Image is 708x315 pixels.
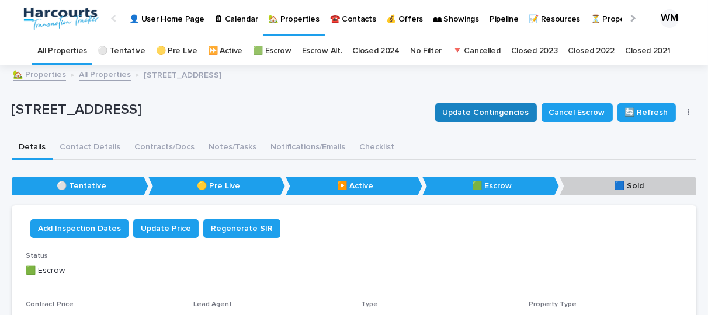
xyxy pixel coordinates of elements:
[141,223,191,235] span: Update Price
[133,219,199,238] button: Update Price
[625,107,668,118] span: 🔄 Refresh
[211,223,273,235] span: Regenerate SIR
[208,37,243,65] a: ⏩ Active
[12,101,426,118] p: [STREET_ADDRESS]
[203,219,280,238] button: Regenerate SIR
[12,136,53,160] button: Details
[410,37,442,65] a: No Filter
[549,107,605,118] span: Cancel Escrow
[625,37,671,65] a: Closed 2021
[144,68,221,80] p: [STREET_ADDRESS]
[302,37,342,65] a: Escrow Alt.
[127,136,202,160] button: Contracts/Docs
[263,136,352,160] button: Notifications/Emails
[26,253,48,260] span: Status
[660,9,679,28] div: WM
[202,136,263,160] button: Notes/Tasks
[98,37,145,65] a: ⚪️ Tentative
[352,37,400,65] a: Closed 2024
[12,177,148,196] p: ⚪️ Tentative
[435,103,537,122] button: Update Contingencies
[37,37,87,65] a: All Properties
[511,37,558,65] a: Closed 2023
[148,177,285,196] p: 🟡 Pre Live
[568,37,615,65] a: Closed 2022
[361,301,378,308] span: Type
[26,265,682,277] p: 🟩 Escrow
[79,67,131,80] a: All Properties
[542,103,613,122] button: Cancel Escrow
[286,177,422,196] p: ▶️ Active
[13,67,66,80] a: 🏡 Properties
[560,177,696,196] p: 🟦 Sold
[452,37,501,65] a: 🔻 Cancelled
[443,107,529,118] span: Update Contingencies
[617,103,676,122] button: 🔄 Refresh
[193,301,232,308] span: Lead Agent
[529,301,577,308] span: Property Type
[53,136,127,160] button: Contact Details
[422,177,559,196] p: 🟩 Escrow
[23,7,99,30] img: aRr5UT5PQeWb03tlxx4P
[30,219,129,238] button: Add Inspection Dates
[352,136,401,160] button: Checklist
[26,301,74,308] span: Contract Price
[156,37,197,65] a: 🟡 Pre Live
[38,223,121,235] span: Add Inspection Dates
[253,37,291,65] a: 🟩 Escrow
